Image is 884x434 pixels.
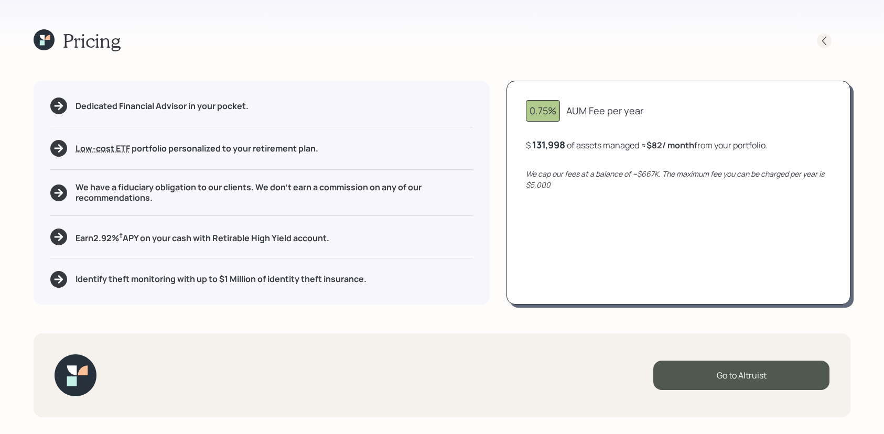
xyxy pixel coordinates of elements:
sup: † [119,231,123,240]
h5: Earn 2.92 % APY on your cash with Retirable High Yield account. [76,231,329,244]
div: $ of assets managed ≈ from your portfolio . [526,138,768,151]
span: Low-cost ETF [76,143,130,154]
div: 131,998 [532,138,565,151]
h1: Pricing [63,29,121,52]
b: $82 / month [646,139,694,151]
i: We cap our fees at a balance of ~$667K. The maximum fee you can be charged per year is $5,000 [526,169,824,190]
h5: Dedicated Financial Advisor in your pocket. [76,101,249,111]
h5: We have a fiduciary obligation to our clients. We don't earn a commission on any of our recommend... [76,182,473,202]
div: 0.75% [530,104,556,118]
div: AUM Fee per year [566,104,643,118]
iframe: Customer reviews powered by Trustpilot [109,345,243,424]
h5: portfolio personalized to your retirement plan. [76,144,318,154]
h5: Identify theft monitoring with up to $1 Million of identity theft insurance. [76,274,366,284]
div: Go to Altruist [653,361,829,390]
